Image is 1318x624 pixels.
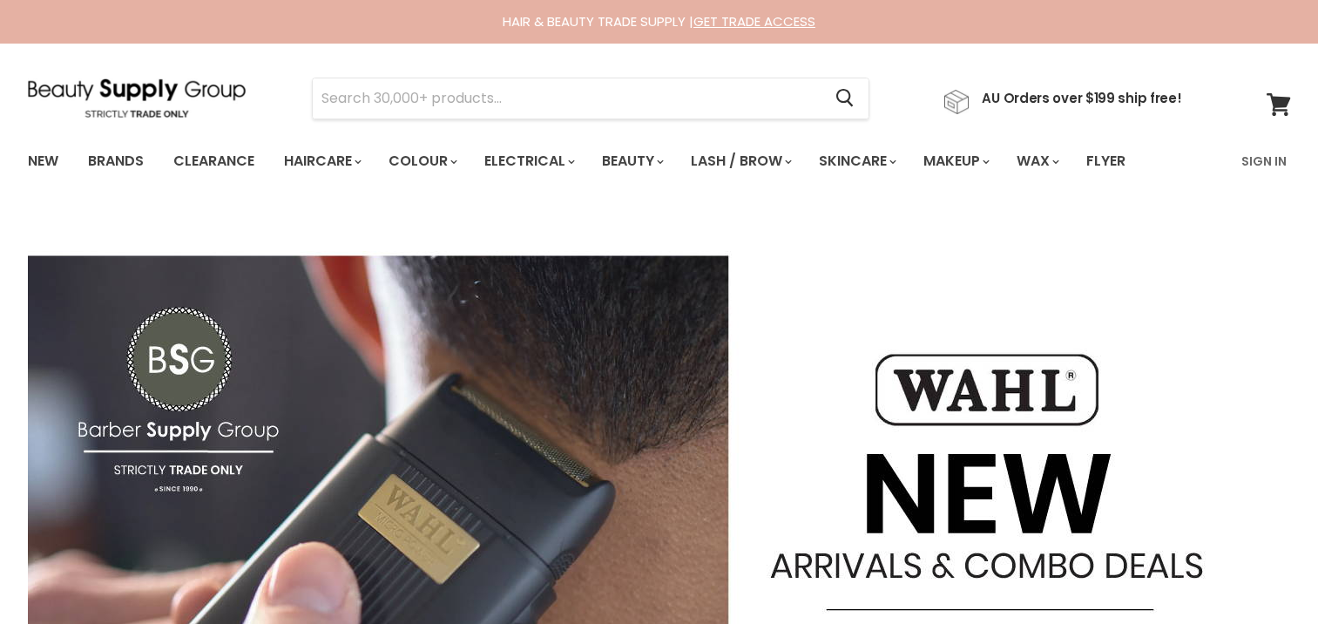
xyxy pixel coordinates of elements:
[75,143,157,180] a: Brands
[910,143,1000,180] a: Makeup
[271,143,372,180] a: Haircare
[589,143,674,180] a: Beauty
[678,143,802,180] a: Lash / Brow
[1004,143,1070,180] a: Wax
[15,136,1185,187] ul: Main menu
[1231,143,1297,180] a: Sign In
[471,143,585,180] a: Electrical
[160,143,267,180] a: Clearance
[1231,542,1301,607] iframe: Gorgias live chat messenger
[822,78,869,119] button: Search
[313,78,822,119] input: Search
[6,13,1313,31] div: HAIR & BEAUTY TRADE SUPPLY |
[1073,143,1139,180] a: Flyer
[375,143,468,180] a: Colour
[15,143,71,180] a: New
[806,143,907,180] a: Skincare
[693,12,815,31] a: GET TRADE ACCESS
[6,136,1313,187] nav: Main
[312,78,869,119] form: Product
